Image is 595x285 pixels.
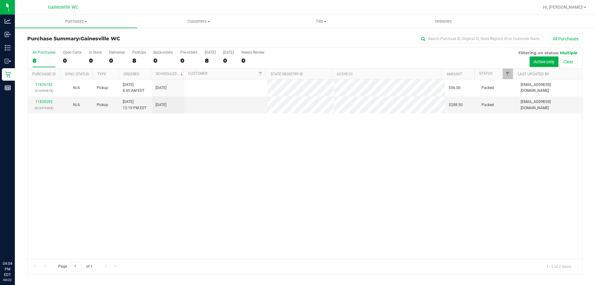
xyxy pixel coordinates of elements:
[271,72,303,76] a: State Registry ID
[503,69,513,79] a: Filter
[73,85,80,91] button: N/A
[518,72,549,76] a: Last Updated By
[156,102,166,108] span: [DATE]
[180,50,197,55] div: Pre-orders
[53,262,98,271] span: Page of 1
[73,102,80,108] button: N/A
[89,57,102,64] div: 0
[426,19,460,24] span: Deliveries
[32,72,56,76] a: Purchase ID
[205,50,216,55] div: [DATE]
[188,71,207,76] a: Customer
[81,36,120,42] span: Gainesville WC
[73,86,80,90] span: Not Applicable
[97,72,106,76] a: Type
[418,34,542,43] input: Search Purchase ID, Original ID, State Registry ID or Customer Name...
[123,99,147,111] span: [DATE] 12:19 PM EDT
[560,50,577,55] span: Multiple
[33,57,55,64] div: 8
[97,102,108,108] span: Pickup
[382,15,505,28] a: Deliveries
[3,261,12,278] p: 04:04 PM EDT
[447,72,462,76] a: Amount
[549,33,583,44] button: All Purchases
[123,72,139,76] a: Ordered
[205,57,216,64] div: 8
[27,36,212,42] h3: Purchase Summary:
[541,262,576,271] span: 1 - 2 of 2 items
[5,85,11,91] inline-svg: Reports
[543,5,583,10] span: Hi, [PERSON_NAME]!
[138,19,259,24] span: Customers
[65,72,89,76] a: Sync Status
[482,85,494,91] span: Packed
[260,19,382,24] span: Tills
[63,50,82,55] div: Open Carts
[482,102,494,108] span: Packed
[156,72,184,76] a: Scheduled
[153,50,173,55] div: Back-orders
[5,18,11,24] inline-svg: Analytics
[15,19,137,24] span: Purchases
[559,56,577,67] button: Clear
[89,50,102,55] div: In Store
[5,31,11,38] inline-svg: Inbound
[5,45,11,51] inline-svg: Inventory
[63,57,82,64] div: 0
[35,100,53,104] a: 11828292
[156,85,166,91] span: [DATE]
[530,56,558,67] button: Active only
[332,69,442,79] th: Address
[31,88,56,94] p: (316494678)
[137,15,260,28] a: Customers
[255,69,266,79] a: Filter
[180,57,197,64] div: 0
[35,82,53,87] a: 11826182
[123,82,144,94] span: [DATE] 8:45 AM EDT
[223,50,234,55] div: [DATE]
[449,85,461,91] span: $56.00
[241,57,264,64] div: 0
[73,103,80,107] span: Not Applicable
[260,15,382,28] a: Tills
[33,50,55,55] div: All Purchases
[6,235,25,254] iframe: Resource center
[15,15,137,28] a: Purchases
[241,50,264,55] div: Needs Review
[449,102,463,108] span: $288.50
[71,262,82,271] input: 1
[521,99,579,111] span: [EMAIL_ADDRESS][DOMAIN_NAME]
[223,57,234,64] div: 0
[153,57,173,64] div: 0
[132,50,146,55] div: PickUps
[5,58,11,64] inline-svg: Outbound
[5,71,11,78] inline-svg: Retail
[109,57,125,64] div: 0
[48,5,78,10] span: Gainesville WC
[518,50,559,55] span: Filtering on status:
[109,50,125,55] div: Deliveries
[521,82,579,94] span: [EMAIL_ADDRESS][DOMAIN_NAME]
[479,71,492,76] a: Status
[31,105,56,111] p: (316579393)
[3,278,12,282] p: 08/22
[97,85,108,91] span: Pickup
[132,57,146,64] div: 8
